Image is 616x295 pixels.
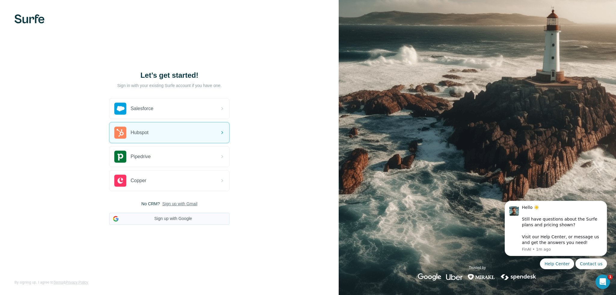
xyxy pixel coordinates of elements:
a: Terms [53,280,63,284]
a: Privacy Policy [66,280,88,284]
iframe: Intercom live chat [596,275,610,289]
span: Pipedrive [131,153,151,160]
img: mirakl's logo [467,273,495,281]
span: By signing up, I agree to & [14,280,88,285]
p: Sign in with your existing Surfe account if you have one. [117,83,222,89]
img: salesforce's logo [114,103,126,115]
img: Surfe's logo [14,14,45,23]
img: google's logo [418,273,441,281]
button: Sign up with Google [109,213,229,225]
span: No CRM? [141,201,160,207]
img: copper's logo [114,175,126,187]
span: Copper [131,177,146,184]
button: Sign up with Gmail [162,201,198,207]
iframe: Intercom notifications message [496,181,616,279]
span: 1 [608,275,613,279]
span: Hubspot [131,129,149,136]
span: Salesforce [131,105,153,112]
p: Trusted by [469,265,486,270]
img: hubspot's logo [114,127,126,139]
img: pipedrive's logo [114,151,126,163]
img: uber's logo [446,273,463,281]
h1: Let’s get started! [109,71,229,80]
